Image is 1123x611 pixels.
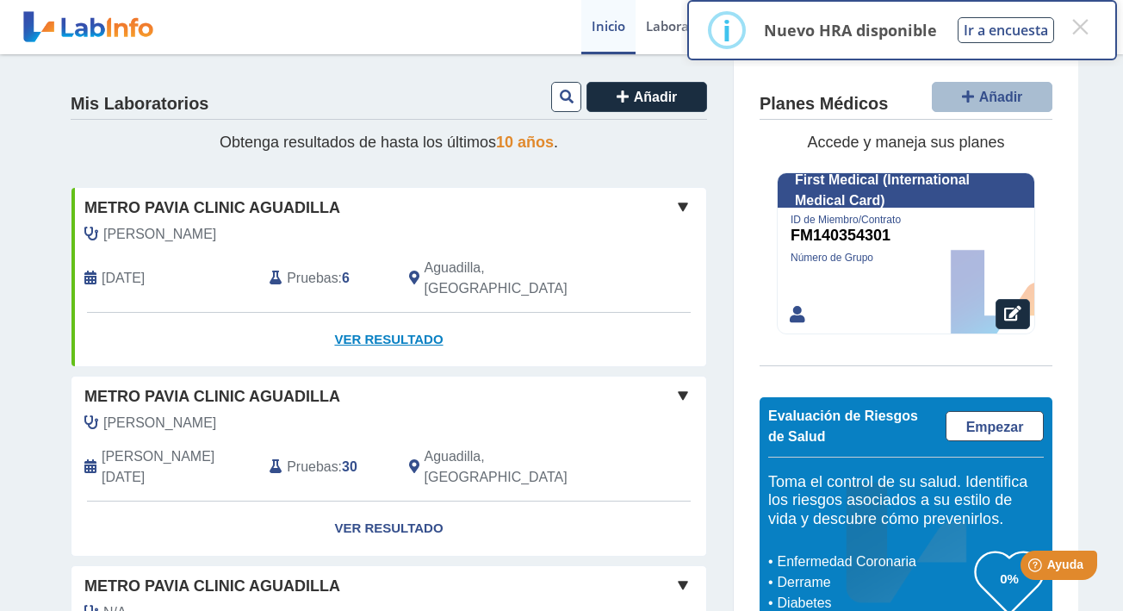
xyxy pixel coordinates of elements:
span: Sepulveda Maldonado, Luis [103,413,216,433]
button: Ir a encuesta [958,17,1054,43]
h4: Mis Laboratorios [71,94,208,115]
span: Accede y maneja sus planes [807,134,1004,151]
p: Nuevo HRA disponible [764,20,937,41]
a: Empezar [946,411,1044,441]
span: Pruebas [287,457,338,477]
li: Derrame [772,572,975,593]
h4: Planes Médicos [760,94,888,115]
span: Evaluación de Riesgos de Salud [768,408,918,444]
button: Close this dialog [1064,11,1095,42]
span: Metro Pavia Clinic Aguadilla [84,196,340,220]
a: Ver Resultado [71,502,706,556]
span: Empezar [966,420,1024,434]
span: 2025-08-13 [102,268,145,289]
span: Obtenga resultados de hasta los últimos . [220,134,558,151]
span: Pruebas [287,268,338,289]
b: 30 [342,459,357,474]
b: 6 [342,271,350,285]
span: Metro Pavia Clinic Aguadilla [84,575,340,598]
span: 10 años [496,134,554,151]
span: Añadir [634,90,678,104]
button: Añadir [586,82,707,112]
h5: Toma el control de su salud. Identifica los riesgos asociados a su estilo de vida y descubre cómo... [768,473,1044,529]
span: Metro Pavia Clinic Aguadilla [84,385,340,408]
a: Ver Resultado [71,313,706,367]
div: i [723,15,731,46]
div: : [257,258,395,299]
div: : [257,446,395,488]
iframe: Help widget launcher [970,544,1104,592]
span: 2025-01-29 [102,446,257,488]
span: Aguadilla, PR [425,258,615,299]
button: Añadir [932,82,1052,112]
span: Aguadilla, PR [425,446,615,488]
span: Añadir [979,90,1023,104]
li: Enfermedad Coronaria [772,552,975,572]
span: Sepulveda Maldonado, Luis [103,224,216,245]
